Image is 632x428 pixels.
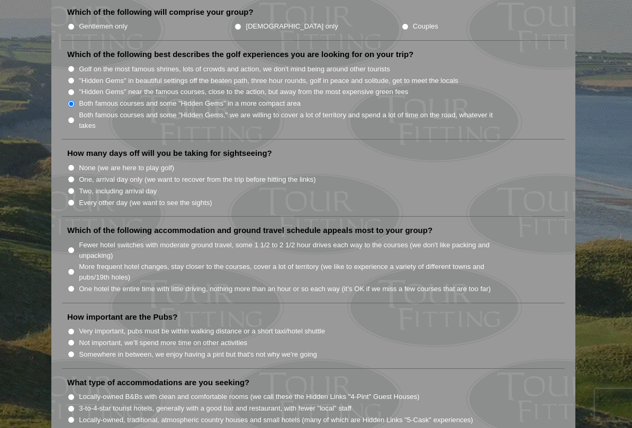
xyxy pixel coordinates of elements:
label: Gentlemen only [79,21,128,32]
label: Locally-owned B&Bs with clean and comfortable rooms (we call these the Hidden Links "4-Pint" Gues... [79,392,419,402]
label: Somewhere in between, we enjoy having a pint but that's not why we're going [79,349,317,360]
label: Both famous courses and some "Hidden Gems" in a more compact area [79,98,301,109]
label: One, arrival day only (we want to recover from the trip before hitting the links) [79,174,315,185]
label: Golf on the most famous shrines, lots of crowds and action, we don't mind being around other tour... [79,64,390,75]
label: Both famous courses and some "Hidden Gems," we are willing to cover a lot of territory and spend ... [79,110,504,131]
label: How important are the Pubs? [67,312,177,322]
label: Which of the following will comprise your group? [67,7,254,17]
label: One hotel the entire time with little driving, nothing more than an hour or so each way (it’s OK ... [79,284,491,294]
label: "Hidden Gems" near the famous courses, close to the action, but away from the most expensive gree... [79,87,408,97]
label: Every other day (we want to see the sights) [79,198,212,208]
label: How many days off will you be taking for sightseeing? [67,148,272,159]
label: More frequent hotel changes, stay closer to the courses, cover a lot of territory (we like to exp... [79,262,504,282]
label: "Hidden Gems" in beautiful settings off the beaten path, three hour rounds, golf in peace and sol... [79,76,458,86]
label: None (we are here to play golf) [79,163,174,173]
label: [DEMOGRAPHIC_DATA] only [246,21,338,32]
label: Which of the following best describes the golf experiences you are looking for on your trip? [67,49,413,60]
label: What type of accommodations are you seeking? [67,377,249,388]
label: Locally-owned, traditional, atmospheric country houses and small hotels (many of which are Hidden... [79,415,473,425]
label: Two, including arrival day [79,186,157,197]
label: Not important, we'll spend more time on other activities [79,338,247,348]
label: Couples [413,21,438,32]
label: 3-to-4-star tourist hotels, generally with a good bar and restaurant, with fewer "local" staff [79,403,351,414]
label: Fewer hotel switches with moderate ground travel, some 1 1/2 to 2 1/2 hour drives each way to the... [79,240,504,260]
label: Which of the following accommodation and ground travel schedule appeals most to your group? [67,225,432,236]
label: Very important, pubs must be within walking distance or a short taxi/hotel shuttle [79,326,325,337]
